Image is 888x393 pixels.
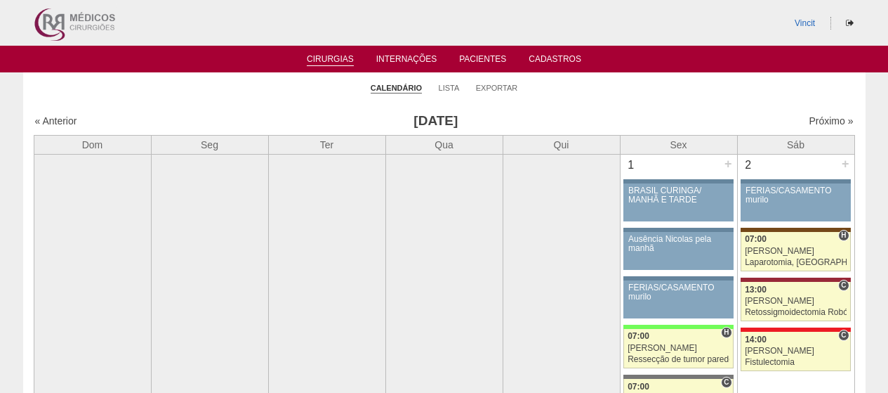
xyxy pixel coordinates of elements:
div: Key: Santa Catarina [623,375,733,379]
div: Key: Assunção [741,328,850,332]
th: Qua [385,135,503,154]
div: Ressecção de tumor parede abdominal pélvica [628,355,729,364]
div: BRASIL CURINGA/ MANHÃ E TARDE [628,186,729,205]
div: Key: Aviso [623,228,733,232]
a: Ausência Nicolas pela manhã [623,232,733,270]
a: Exportar [476,83,518,93]
a: Vincit [795,18,815,28]
a: C 14:00 [PERSON_NAME] Fistulectomia [741,332,850,371]
div: + [722,155,734,173]
th: Sex [620,135,737,154]
span: 13:00 [745,285,767,295]
th: Seg [151,135,268,154]
span: Consultório [838,280,849,291]
div: Ausência Nicolas pela manhã [628,235,729,253]
a: Pacientes [459,54,506,68]
i: Sair [846,19,854,27]
h3: [DATE] [231,111,640,131]
a: FÉRIAS/CASAMENTO murilo [623,281,733,318]
span: 07:00 [745,234,767,244]
a: « Anterior [35,115,77,127]
a: H 07:00 [PERSON_NAME] Laparotomia, [GEOGRAPHIC_DATA], Drenagem, Bridas [741,232,850,271]
a: Cirurgias [307,54,354,66]
a: FÉRIAS/CASAMENTO murilo [741,183,850,221]
a: H 07:00 [PERSON_NAME] Ressecção de tumor parede abdominal pélvica [623,329,733,368]
a: Lista [439,83,460,93]
span: 07:00 [628,331,649,341]
div: Key: Santa Joana [741,228,850,232]
th: Ter [268,135,385,154]
span: 07:00 [628,382,649,392]
a: BRASIL CURINGA/ MANHÃ E TARDE [623,183,733,221]
div: [PERSON_NAME] [745,247,847,256]
a: Internações [376,54,437,68]
div: Key: Aviso [741,179,850,183]
th: Qui [503,135,620,154]
span: Consultório [838,330,849,341]
span: Consultório [721,377,731,388]
div: Fistulectomia [745,358,847,367]
th: Dom [34,135,151,154]
div: Key: Aviso [623,276,733,281]
div: FÉRIAS/CASAMENTO murilo [628,283,729,302]
div: Key: Brasil [623,325,733,329]
div: [PERSON_NAME] [745,297,847,306]
div: [PERSON_NAME] [745,347,847,356]
div: [PERSON_NAME] [628,344,729,353]
span: Hospital [721,327,731,338]
div: Retossigmoidectomia Robótica [745,308,847,317]
a: Próximo » [809,115,853,127]
a: Cadastros [529,54,581,68]
div: Key: Sírio Libanês [741,278,850,282]
div: 2 [738,155,760,176]
div: Laparotomia, [GEOGRAPHIC_DATA], Drenagem, Bridas [745,258,847,267]
span: Hospital [838,230,849,241]
span: 14:00 [745,335,767,344]
div: + [840,155,851,173]
a: C 13:00 [PERSON_NAME] Retossigmoidectomia Robótica [741,282,850,321]
a: Calendário [371,83,422,94]
div: 1 [621,155,642,176]
div: FÉRIAS/CASAMENTO murilo [745,186,846,205]
div: Key: Aviso [623,179,733,183]
th: Sáb [737,135,854,154]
